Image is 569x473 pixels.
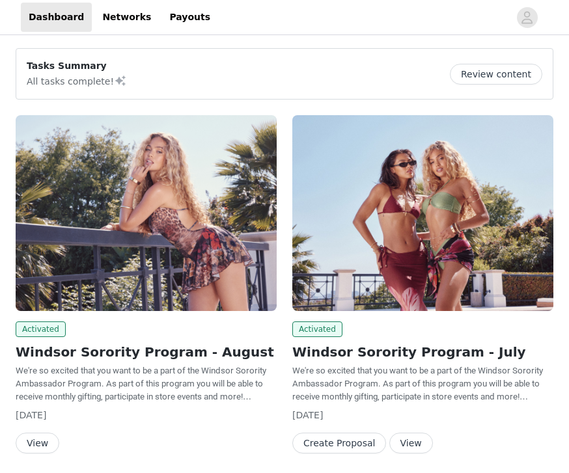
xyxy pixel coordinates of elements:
h2: Windsor Sorority Program - August [16,342,277,362]
button: View [389,433,433,453]
span: [DATE] [16,410,46,420]
a: Payouts [161,3,218,32]
span: Activated [16,321,66,337]
a: Dashboard [21,3,92,32]
img: Windsor [292,115,553,311]
a: View [389,439,433,448]
p: Tasks Summary [27,59,127,73]
a: Networks [94,3,159,32]
a: View [16,439,59,448]
div: avatar [521,7,533,28]
button: View [16,433,59,453]
span: We're so excited that you want to be a part of the Windsor Sorority Ambassador Program. As part o... [292,366,543,401]
span: We're so excited that you want to be a part of the Windsor Sorority Ambassador Program. As part o... [16,366,266,401]
h2: Windsor Sorority Program - July [292,342,553,362]
p: All tasks complete! [27,73,127,88]
button: Review content [450,64,542,85]
span: Activated [292,321,342,337]
span: [DATE] [292,410,323,420]
img: Windsor [16,115,277,311]
button: Create Proposal [292,433,386,453]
